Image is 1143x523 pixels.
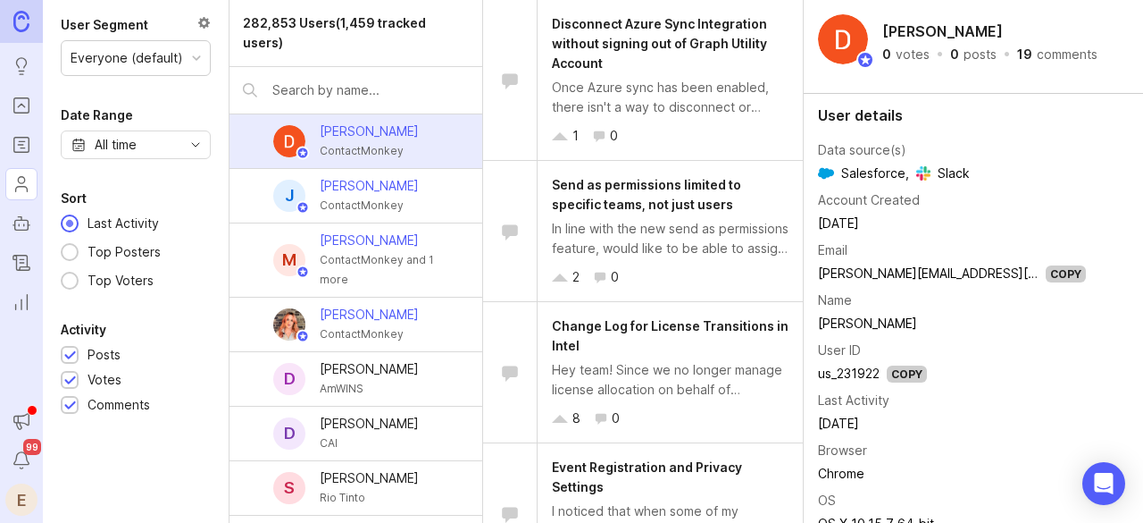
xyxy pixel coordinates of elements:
a: Reporting [5,286,38,318]
div: S [273,472,305,504]
div: User ID [818,341,861,360]
div: OS [818,491,836,510]
div: Top Voters [79,271,163,291]
div: Once Azure sync has been enabled, there isn't a way to disconnect or disable it while remaining l... [552,78,788,117]
div: All time [95,135,137,155]
span: 99 [23,439,41,455]
div: Last Activity [818,391,889,410]
div: Copy [1046,266,1086,283]
img: Daniel G [818,14,868,64]
td: Chrome [818,462,1129,485]
div: [PERSON_NAME] [320,468,419,488]
div: M [273,244,305,276]
div: ContactMonkey [320,325,419,344]
div: Votes [88,370,121,390]
div: Posts [88,345,121,365]
div: D [273,363,305,395]
img: member badge [296,330,310,343]
img: Slack logo [916,166,930,181]
div: 8 [572,409,580,428]
img: member badge [296,201,310,215]
button: Announcements [5,405,38,437]
div: Account Created [818,190,920,210]
img: member badge [296,147,310,160]
div: · [935,48,945,61]
img: member badge [296,266,310,279]
div: J [273,180,305,212]
div: 0 [610,126,618,146]
img: Canny Home [13,11,29,31]
span: Change Log for License Transitions in Intel [552,318,788,353]
div: Hey team! Since we no longer manage license allocation on behalf of customers, it would be helpfu... [552,360,788,400]
div: 0 [950,48,959,61]
img: Bronwen W [266,308,313,341]
svg: toggle icon [181,138,210,152]
div: Sort [61,188,87,209]
div: Browser [818,441,867,460]
div: comments [1037,48,1097,61]
img: Daniel G [273,125,305,157]
a: Roadmaps [5,129,38,161]
div: 0 [612,409,620,428]
div: Top Posters [79,242,170,262]
div: In line with the new send as permissions feature, would like to be able to assign certain senders... [552,219,788,258]
a: Send as permissions limited to specific teams, not just usersIn line with the new send as permiss... [483,161,803,302]
a: Users [5,168,38,200]
span: Send as permissions limited to specific teams, not just users [552,177,741,212]
div: ContactMonkey [320,141,419,161]
a: Portal [5,89,38,122]
div: votes [896,48,930,61]
span: Slack [916,164,970,183]
div: D [273,418,305,450]
div: Name [818,291,852,310]
div: Rio Tinto [320,488,419,508]
time: [DATE] [818,416,859,431]
button: Notifications [5,444,38,477]
div: [PERSON_NAME] [320,122,419,141]
h2: [PERSON_NAME] [879,18,1006,45]
img: member badge [856,51,874,69]
time: [DATE] [818,215,859,231]
div: Copy [887,366,927,383]
div: 1 [572,126,579,146]
div: [PERSON_NAME] [320,176,419,196]
div: posts [964,48,997,61]
div: ContactMonkey [320,196,419,215]
div: ContactMonkey and 1 more [320,250,453,290]
div: 282,853 Users (1,459 tracked users) [243,13,468,53]
div: 2 [572,267,580,287]
div: Everyone (default) [71,48,183,68]
div: AmWINS [320,379,419,399]
span: Disconnect Azure Sync Integration without signing out of Graph Utility Account [552,16,767,71]
div: Comments [88,395,150,415]
div: [PERSON_NAME] [320,231,453,250]
a: Autopilot [5,207,38,240]
input: Search by name... [272,80,468,100]
div: User Segment [61,14,148,36]
div: · [1002,48,1012,61]
td: [PERSON_NAME] [818,312,1129,335]
div: User details [818,108,1129,122]
div: 19 [1017,48,1032,61]
div: Activity [61,319,106,341]
div: us_231922 [818,364,880,384]
div: Email [818,240,847,260]
div: CAI [320,434,419,453]
a: Ideas [5,50,38,82]
div: 0 [882,48,891,61]
div: [PERSON_NAME] [320,414,419,434]
span: Event Registration and Privacy Settings [552,460,742,494]
button: e [5,484,38,516]
a: Changelog [5,247,38,279]
div: [PERSON_NAME] [320,359,419,379]
div: Last Activity [79,214,168,233]
div: Open Intercom Messenger [1082,462,1125,505]
a: Change Log for License Transitions in IntelHey team! Since we no longer manage license allocation... [483,302,803,443]
div: Data source(s) [818,140,906,160]
img: Salesforce logo [818,165,834,181]
div: 0 [611,267,619,287]
span: Salesforce , [818,164,909,183]
div: [PERSON_NAME] [320,305,419,325]
div: Date Range [61,105,133,126]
